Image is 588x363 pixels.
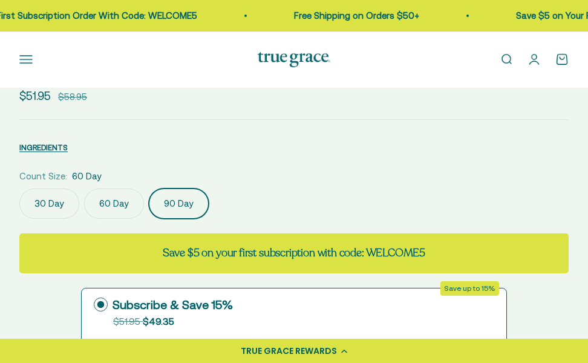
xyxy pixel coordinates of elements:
[58,90,87,104] compare-at-price: $58.95
[72,169,102,184] span: 60 Day
[293,10,419,21] a: Free Shipping on Orders $50+
[163,245,425,260] strong: Save $5 on your first subscription with code: WELCOME5
[19,169,67,184] legend: Count Size:
[241,345,337,358] div: TRUE GRACE REWARDS
[19,87,51,105] sale-price: $51.95
[19,140,68,155] button: INGREDIENTS
[19,143,68,152] span: INGREDIENTS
